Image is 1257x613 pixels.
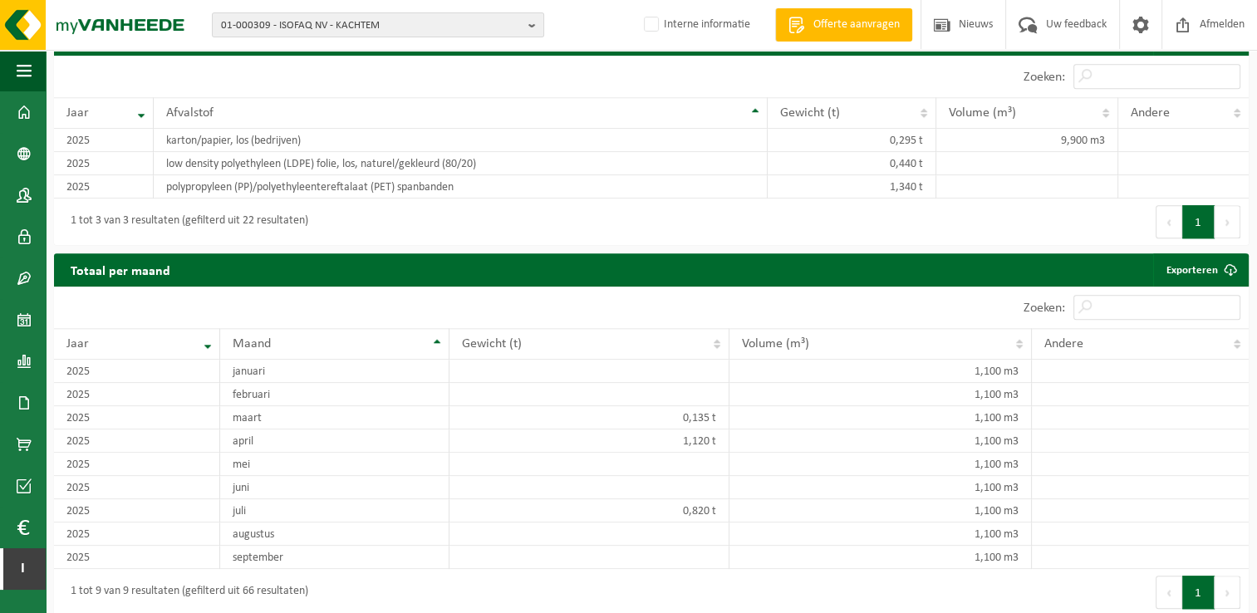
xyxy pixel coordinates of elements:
[220,499,449,522] td: juli
[54,175,154,199] td: 2025
[729,546,1032,569] td: 1,100 m3
[220,522,449,546] td: augustus
[1131,106,1170,120] span: Andere
[221,13,522,38] span: 01-000309 - ISOFAQ NV - KACHTEM
[220,546,449,569] td: september
[54,152,154,175] td: 2025
[54,406,220,429] td: 2025
[768,129,936,152] td: 0,295 t
[462,337,522,351] span: Gewicht (t)
[166,106,214,120] span: Afvalstof
[449,406,729,429] td: 0,135 t
[220,429,449,453] td: april
[641,12,750,37] label: Interne informatie
[54,429,220,453] td: 2025
[154,129,768,152] td: karton/papier, los (bedrijven)
[62,577,308,607] div: 1 tot 9 van 9 resultaten (gefilterd uit 66 resultaten)
[54,253,187,286] h2: Totaal per maand
[936,129,1118,152] td: 9,900 m3
[729,360,1032,383] td: 1,100 m3
[233,337,271,351] span: Maand
[742,337,809,351] span: Volume (m³)
[220,476,449,499] td: juni
[220,383,449,406] td: februari
[212,12,544,37] button: 01-000309 - ISOFAQ NV - KACHTEM
[809,17,904,33] span: Offerte aanvragen
[729,453,1032,476] td: 1,100 m3
[1044,337,1083,351] span: Andere
[1215,205,1240,238] button: Next
[1215,576,1240,609] button: Next
[1156,576,1182,609] button: Previous
[768,175,936,199] td: 1,340 t
[1156,205,1182,238] button: Previous
[949,106,1016,120] span: Volume (m³)
[1182,205,1215,238] button: 1
[729,499,1032,522] td: 1,100 m3
[220,453,449,476] td: mei
[775,8,912,42] a: Offerte aanvragen
[729,383,1032,406] td: 1,100 m3
[768,152,936,175] td: 0,440 t
[54,546,220,569] td: 2025
[54,476,220,499] td: 2025
[66,337,89,351] span: Jaar
[1024,302,1065,315] label: Zoeken:
[62,207,308,237] div: 1 tot 3 van 3 resultaten (gefilterd uit 22 resultaten)
[54,383,220,406] td: 2025
[449,499,729,522] td: 0,820 t
[54,453,220,476] td: 2025
[54,499,220,522] td: 2025
[729,522,1032,546] td: 1,100 m3
[449,429,729,453] td: 1,120 t
[17,548,29,590] span: I
[1153,253,1247,287] a: Exporteren
[54,360,220,383] td: 2025
[780,106,840,120] span: Gewicht (t)
[54,129,154,152] td: 2025
[54,522,220,546] td: 2025
[729,406,1032,429] td: 1,100 m3
[66,106,89,120] span: Jaar
[220,360,449,383] td: januari
[154,152,768,175] td: low density polyethyleen (LDPE) folie, los, naturel/gekleurd (80/20)
[220,406,449,429] td: maart
[1024,71,1065,84] label: Zoeken:
[729,476,1032,499] td: 1,100 m3
[729,429,1032,453] td: 1,100 m3
[1182,576,1215,609] button: 1
[154,175,768,199] td: polypropyleen (PP)/polyethyleentereftalaat (PET) spanbanden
